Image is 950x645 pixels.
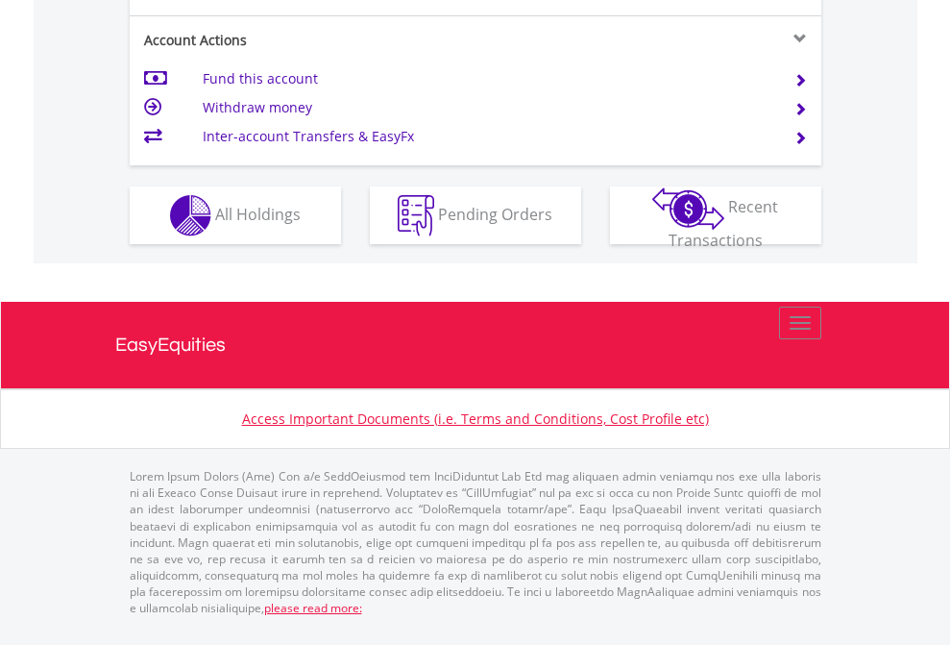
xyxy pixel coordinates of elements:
[130,468,821,616] p: Lorem Ipsum Dolors (Ame) Con a/e SeddOeiusmod tem InciDiduntut Lab Etd mag aliquaen admin veniamq...
[438,203,552,224] span: Pending Orders
[115,302,836,388] a: EasyEquities
[170,195,211,236] img: holdings-wht.png
[242,409,709,428] a: Access Important Documents (i.e. Terms and Conditions, Cost Profile etc)
[610,186,821,244] button: Recent Transactions
[203,64,770,93] td: Fund this account
[203,122,770,151] td: Inter-account Transfers & EasyFx
[652,187,724,230] img: transactions-zar-wht.png
[203,93,770,122] td: Withdraw money
[398,195,434,236] img: pending_instructions-wht.png
[130,186,341,244] button: All Holdings
[130,31,475,50] div: Account Actions
[370,186,581,244] button: Pending Orders
[264,600,362,616] a: please read more:
[215,203,301,224] span: All Holdings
